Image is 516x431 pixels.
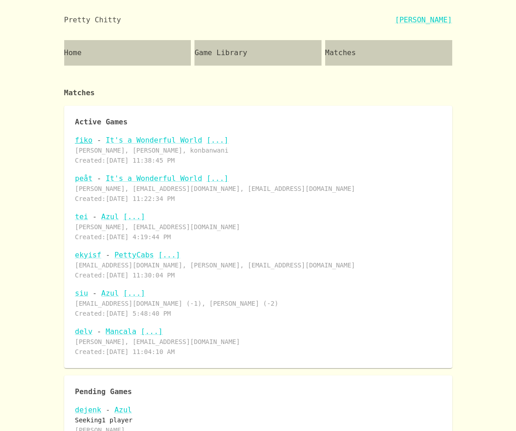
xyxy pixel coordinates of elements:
a: dejenk [75,405,102,414]
h6: [PERSON_NAME], [PERSON_NAME], konbanwani [75,146,441,156]
a: tei [75,212,88,221]
a: delv [75,327,93,336]
a: fiko [75,136,93,144]
h6: Created: [DATE] 11:22:34 PM [75,194,441,204]
a: It's a Wonderful World [106,174,202,183]
a: [...] [123,212,145,221]
a: Mancala [106,327,136,336]
a: ekyisf [75,251,102,259]
a: Matches [325,40,452,66]
a: Azul [101,212,119,221]
h6: Created: [DATE] 11:30:04 PM [75,271,441,281]
a: Azul [101,289,119,298]
h6: Seeking 1 player [75,416,441,426]
a: Home [64,40,191,66]
a: peåt [75,174,93,183]
p: - [75,250,441,261]
h6: Created: [DATE] 5:48:40 PM [75,309,441,319]
h6: Created: [DATE] 11:04:10 AM [75,347,441,357]
a: [...] [207,174,229,183]
p: Pending Games [75,386,441,397]
a: Azul [114,405,132,414]
h6: [PERSON_NAME], [EMAIL_ADDRESS][DOMAIN_NAME], [EMAIL_ADDRESS][DOMAIN_NAME] [75,184,441,194]
a: [PERSON_NAME] [395,15,452,26]
div: Pretty Chitty [64,15,121,26]
p: Active Games [75,117,441,128]
p: - [75,211,441,222]
p: - [75,135,441,146]
h6: Created: [DATE] 4:19:44 PM [75,232,441,242]
h6: [EMAIL_ADDRESS][DOMAIN_NAME], [PERSON_NAME], [EMAIL_ADDRESS][DOMAIN_NAME] [75,261,441,271]
p: Matches [64,73,452,106]
h6: [PERSON_NAME], [EMAIL_ADDRESS][DOMAIN_NAME] [75,337,441,347]
p: - [75,173,441,184]
a: It's a Wonderful World [106,136,202,144]
a: Game Library [194,40,322,66]
p: - [75,405,441,416]
p: - [75,326,441,337]
h6: [EMAIL_ADDRESS][DOMAIN_NAME] (-1), [PERSON_NAME] (-2) [75,299,441,309]
a: PettyCabs [114,251,154,259]
h6: Created: [DATE] 11:38:45 PM [75,156,441,166]
a: [...] [141,327,163,336]
h6: [PERSON_NAME], [EMAIL_ADDRESS][DOMAIN_NAME] [75,222,441,232]
a: [...] [207,136,229,144]
a: [...] [123,289,145,298]
a: [...] [158,251,180,259]
p: - [75,288,441,299]
a: siu [75,289,88,298]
